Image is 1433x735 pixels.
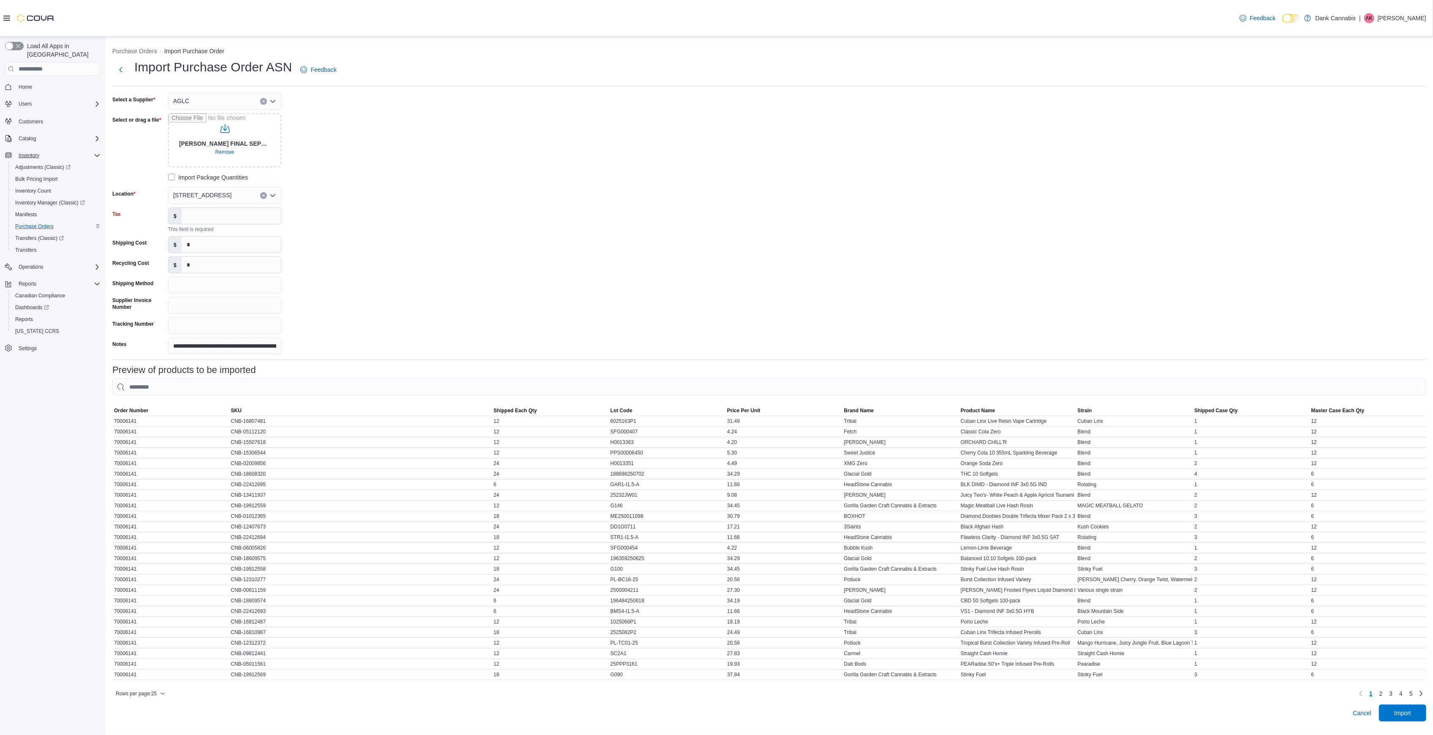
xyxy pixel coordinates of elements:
div: 6 [1309,479,1426,490]
button: Import Purchase Order [164,48,224,54]
button: Shipped Case Qty [1193,406,1310,416]
div: CNB-19912559 [229,501,492,511]
label: Shipping Method [112,280,153,287]
div: Diamond Doobies Double Trifecta Mixer Pack 2 x 3 x 0.5g [959,511,1076,521]
a: Transfers (Classic) [12,233,67,243]
span: Adjustments (Classic) [12,162,101,172]
div: Black Afghan Hash [959,522,1076,532]
button: Import [1379,705,1426,721]
div: 18 [492,511,609,521]
button: SKU [229,406,492,416]
span: 5 [1409,689,1413,698]
div: Fetch [842,427,959,437]
button: Customers [2,115,104,127]
div: ORCHARD CHILL'R [959,437,1076,447]
button: Open list of options [269,98,276,105]
button: Next [112,61,129,78]
a: Home [15,82,35,92]
div: DD1G0711 [609,522,726,532]
div: 12 [1309,543,1426,553]
div: Glacial Gold [842,553,959,563]
button: Lot Code [609,406,726,416]
button: Cancel [1349,705,1375,721]
div: 9.08 [726,490,843,500]
div: SFG000454 [609,543,726,553]
span: Customers [19,118,43,125]
div: Gorilla Garden Craft Cannabis & Extracts [842,501,959,511]
div: MAGIC MEATBALL GELATO [1076,501,1193,511]
div: H0013363 [609,437,726,447]
a: Page 5 of 5 [1406,687,1416,700]
div: CNB-13411937 [229,490,492,500]
span: Dashboards [12,302,101,313]
label: Select a Supplier [112,96,155,103]
div: 2 [1193,490,1310,500]
span: AGLC [173,96,189,106]
button: Product Name [959,406,1076,416]
div: 4.24 [726,427,843,437]
div: This field is required [168,224,281,233]
label: Notes [112,341,126,348]
div: 70006141 [112,501,229,511]
div: 12 [492,427,609,437]
div: CNB-15306544 [229,448,492,458]
div: 70006141 [112,416,229,426]
span: 4 [1399,689,1403,698]
span: Inventory Manager (Classic) [12,198,101,208]
div: Flawless Clarity - Diamond INF 3x0.5G SAT [959,532,1076,542]
input: Use aria labels when no actual label is in use [168,113,281,167]
span: Lot Code [610,407,632,414]
div: 6 [1309,532,1426,542]
div: 1 [1193,437,1310,447]
button: Canadian Compliance [8,290,104,302]
div: Rotating [1076,479,1193,490]
div: 188698250702 [609,469,726,479]
button: Open list of options [269,192,276,199]
span: Remove [215,149,234,155]
div: Tribal [842,416,959,426]
a: Page 2 of 5 [1376,687,1386,700]
span: Purchase Orders [12,221,101,231]
div: 11.66 [726,532,843,542]
button: Clear selected files [212,147,238,157]
a: Feedback [297,61,340,78]
div: 4.49 [726,458,843,468]
a: Bulk Pricing Import [12,174,61,184]
label: Supplier Invoice Number [112,297,165,310]
span: Adjustments (Classic) [15,164,71,171]
div: 70006141 [112,469,229,479]
button: Rows per page:25 [112,689,169,699]
div: 70006141 [112,522,229,532]
span: Home [19,84,32,90]
a: Next page [1416,689,1426,699]
div: PPS00006450 [609,448,726,458]
img: Cova [17,14,55,22]
button: [US_STATE] CCRS [8,325,104,337]
p: [PERSON_NAME] [1378,13,1426,23]
div: Kush Cookies [1076,522,1193,532]
a: Customers [15,117,46,127]
span: Canadian Compliance [15,292,65,299]
span: Brand Name [844,407,874,414]
span: Transfers [12,245,101,255]
div: Sweet Justice [842,448,959,458]
a: Purchase Orders [12,221,57,231]
span: Inventory Manager (Classic) [15,199,85,206]
span: Settings [19,345,37,352]
div: Cuban Linx [1076,416,1193,426]
div: 4 [1193,469,1310,479]
span: Shipped Case Qty [1194,407,1238,414]
span: Customers [15,116,101,126]
button: Home [2,81,104,93]
div: CNB-06005826 [229,543,492,553]
div: 24 [492,469,609,479]
div: Blend [1076,543,1193,553]
span: Shipped Each Qty [494,407,537,414]
button: Clear input [260,192,267,199]
div: BLK DIMD - Diamond INF 3x0.5G IND [959,479,1076,490]
div: 2 [1193,522,1310,532]
span: Inventory Count [12,186,101,196]
button: Bulk Pricing Import [8,173,104,185]
label: Select or drag a file [112,117,161,123]
span: Inventory [19,152,39,159]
